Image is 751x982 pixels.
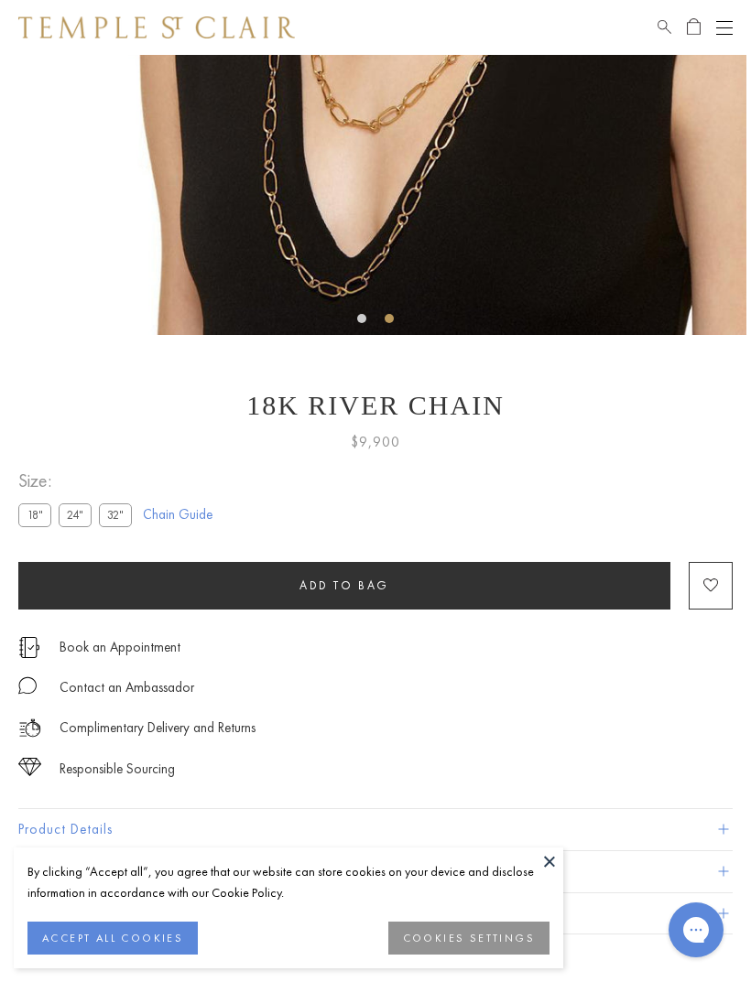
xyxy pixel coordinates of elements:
button: ACCEPT ALL COOKIES [27,922,198,955]
label: 24" [59,503,92,526]
a: Chain Guide [143,504,212,524]
p: Complimentary Delivery and Returns [60,717,256,739]
button: COOKIES SETTINGS [388,922,550,955]
a: Search [658,16,671,38]
img: icon_appointment.svg [18,637,40,658]
button: Product Details [18,809,733,850]
img: MessageIcon-01_2.svg [18,676,37,695]
span: $9,900 [351,430,400,454]
button: Open navigation [716,16,733,38]
h1: 18K River Chain [18,390,733,421]
label: 32" [99,503,132,526]
button: Add to bag [18,562,670,610]
div: By clicking “Accept all”, you agree that our website can store cookies on your device and disclos... [27,861,550,903]
span: Add to bag [299,577,389,593]
div: Contact an Ambassador [60,676,194,699]
img: icon_sourcing.svg [18,758,41,776]
span: Size: [18,466,139,496]
img: icon_delivery.svg [18,717,41,739]
div: Responsible Sourcing [60,758,175,781]
label: 18" [18,503,51,526]
a: Book an Appointment [60,637,180,657]
a: Open Shopping Bag [687,16,701,38]
iframe: Gorgias live chat messenger [659,896,733,964]
img: Temple St. Clair [18,16,295,38]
